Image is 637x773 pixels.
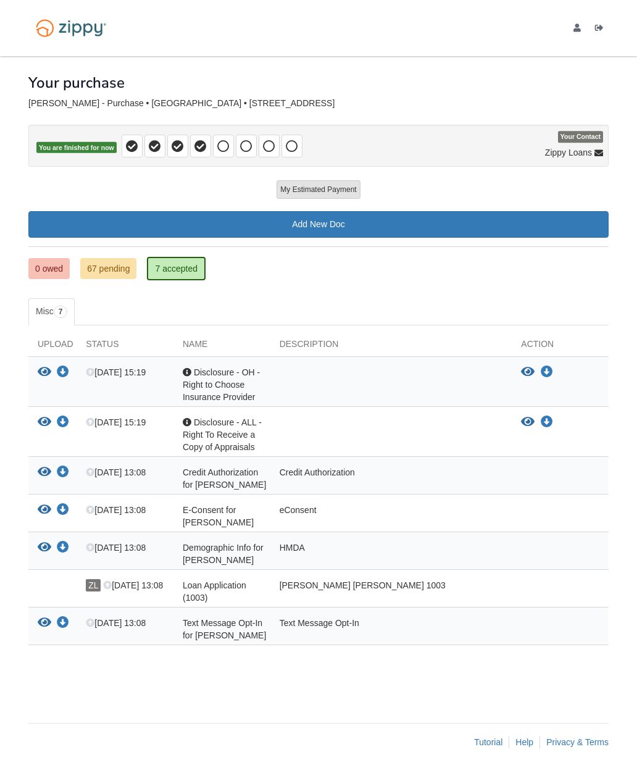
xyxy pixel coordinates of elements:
[86,543,146,553] span: [DATE] 13:08
[38,466,51,479] button: View Credit Authorization for Ethan Seip
[54,306,68,318] span: 7
[77,338,173,356] div: Status
[147,257,206,280] a: 7 accepted
[38,366,51,379] button: View Disclosure - OH - Right to Choose Insurance Provider
[103,580,163,590] span: [DATE] 13:08
[28,98,609,109] div: [PERSON_NAME] - Purchase • [GEOGRAPHIC_DATA] • [STREET_ADDRESS]
[512,338,609,356] div: Action
[38,617,51,630] button: View Text Message Opt-In for Ethan Warren Seip
[546,737,609,747] a: Privacy & Terms
[558,132,603,143] span: Your Contact
[270,466,512,491] div: Credit Authorization
[38,504,51,517] button: View E-Consent for Ethan Seip
[183,543,264,565] span: Demographic Info for [PERSON_NAME]
[38,541,51,554] button: View Demographic Info for Ethan Warren Seip
[183,618,266,640] span: Text Message Opt-In for [PERSON_NAME]
[183,580,246,603] span: Loan Application (1003)
[28,298,75,325] a: Misc
[270,338,512,356] div: Description
[28,211,609,238] a: Add New Doc
[521,366,535,378] button: View Disclosure - OH - Right to Choose Insurance Provider
[183,367,260,402] span: Disclosure - OH - Right to Choose Insurance Provider
[28,75,125,91] h1: Your purchase
[183,467,266,490] span: Credit Authorization for [PERSON_NAME]
[36,142,117,154] span: You are finished for now
[57,468,69,478] a: Download Credit Authorization for Ethan Seip
[541,417,553,427] a: Download Disclosure - ALL - Right To Receive a Copy of Appraisals
[545,146,592,159] span: Zippy Loans
[270,541,512,566] div: HMDA
[86,505,146,515] span: [DATE] 13:08
[573,23,586,36] a: edit profile
[86,367,146,377] span: [DATE] 15:19
[183,417,262,452] span: Disclosure - ALL - Right To Receive a Copy of Appraisals
[57,619,69,629] a: Download Text Message Opt-In for Ethan Warren Seip
[270,504,512,529] div: eConsent
[57,368,69,378] a: Download Disclosure - OH - Right to Choose Insurance Provider
[541,367,553,377] a: Download Disclosure - OH - Right to Choose Insurance Provider
[173,338,270,356] div: Name
[57,506,69,516] a: Download E-Consent for Ethan Seip
[57,418,69,428] a: Download Disclosure - ALL - Right To Receive a Copy of Appraisals
[595,23,609,36] a: Log out
[277,180,360,199] button: My Estimated Payment
[80,258,136,279] a: 67 pending
[86,467,146,477] span: [DATE] 13:08
[515,737,533,747] a: Help
[270,579,512,604] div: [PERSON_NAME] [PERSON_NAME] 1003
[28,258,70,279] a: 0 owed
[521,416,535,428] button: View Disclosure - ALL - Right To Receive a Copy of Appraisals
[28,14,114,43] img: Logo
[270,617,512,641] div: Text Message Opt-In
[28,338,77,356] div: Upload
[474,737,502,747] a: Tutorial
[57,543,69,553] a: Download Demographic Info for Ethan Warren Seip
[86,579,101,591] span: ZL
[86,417,146,427] span: [DATE] 15:19
[38,416,51,429] button: View Disclosure - ALL - Right To Receive a Copy of Appraisals
[86,618,146,628] span: [DATE] 13:08
[183,505,254,527] span: E-Consent for [PERSON_NAME]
